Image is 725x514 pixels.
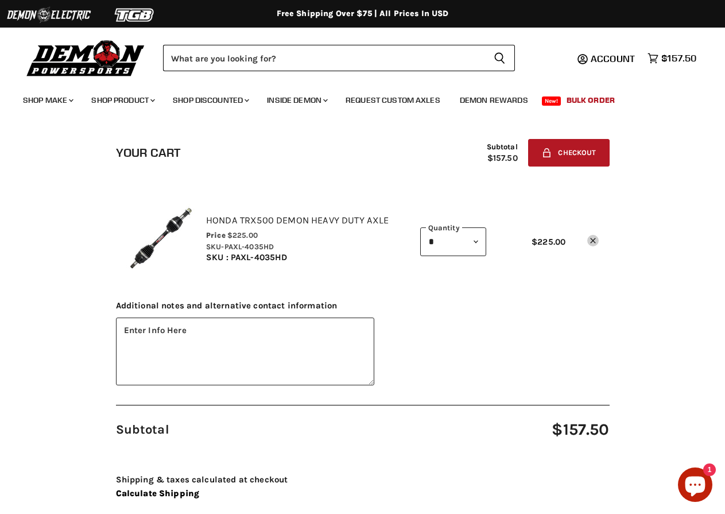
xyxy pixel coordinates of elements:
[116,146,181,160] h1: Your cart
[206,215,389,226] a: Honda TRX500 Demon Heavy Duty Axle
[163,45,515,71] form: Product
[126,204,195,273] img: Honda TRX500 Demon Heavy Duty Axle - SKU-PAXL-4035HD
[542,96,561,106] span: New!
[532,237,565,247] span: $225.00
[674,467,716,505] inbox-online-store-chat: Shopify online store chat
[484,45,515,71] button: Search
[558,88,623,112] a: Bulk Order
[258,88,335,112] a: Inside Demon
[661,53,696,64] span: $157.50
[487,153,518,163] span: $157.50
[586,53,642,64] a: Account
[116,487,200,500] button: Calculate Shipping
[163,45,484,71] input: Search
[420,227,486,256] select: Quantity
[83,88,162,112] a: Shop Product
[337,88,449,112] a: Request Custom Axles
[591,53,635,64] span: Account
[227,231,258,239] span: $225.00
[206,241,389,253] div: SKU-PAXL-4035HD
[164,88,256,112] a: Shop Discounted
[206,252,288,262] span: SKU : PAXL-4035HD
[116,301,610,311] span: Additional notes and alternative contact information
[451,88,537,112] a: Demon Rewards
[6,4,92,26] img: Demon Electric Logo 2
[14,88,80,112] a: Shop Make
[14,84,693,112] ul: Main menu
[23,37,149,78] img: Demon Powersports
[116,420,354,439] span: Subtotal
[92,4,178,26] img: TGB Logo 2
[206,231,226,239] span: Price
[116,473,610,500] div: Shipping & taxes calculated at checkout
[528,139,609,167] button: Checkout
[587,235,599,246] a: remove Honda TRX500 Demon Heavy Duty Axle
[354,420,609,439] span: $157.50
[487,142,518,163] div: Subtotal
[642,50,702,67] a: $157.50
